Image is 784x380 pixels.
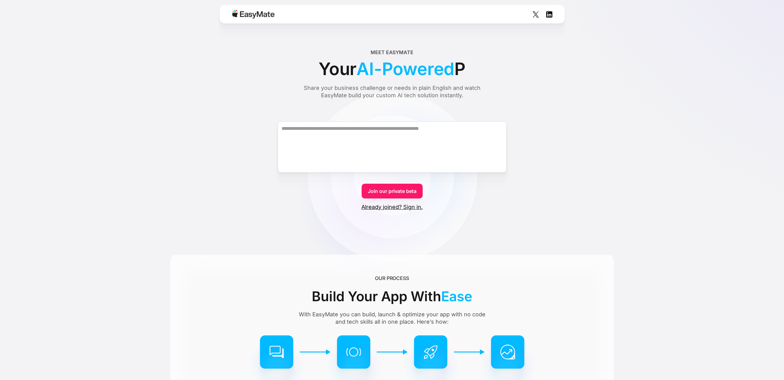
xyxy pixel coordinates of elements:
div: Your [319,56,465,82]
span: Ease [441,286,472,307]
a: Already joined? Sign in. [361,203,423,211]
span: P [454,56,465,82]
div: Share your business challenge or needs in plain English and watch EasyMate build your custom AI t... [292,84,492,99]
div: Build Your App With [312,286,472,307]
a: Join our private beta [362,184,423,198]
img: Social Icon [533,11,539,18]
img: Easymate logo [232,10,274,18]
img: Social Icon [546,11,552,18]
span: AI-Powered [356,56,454,82]
div: OUR PROCESS [375,274,409,282]
div: With EasyMate you can build, launch & optimize your app with no code and tech skills all in one p... [295,311,489,326]
div: Meet EasyMate [371,49,413,56]
form: Form [170,110,614,211]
